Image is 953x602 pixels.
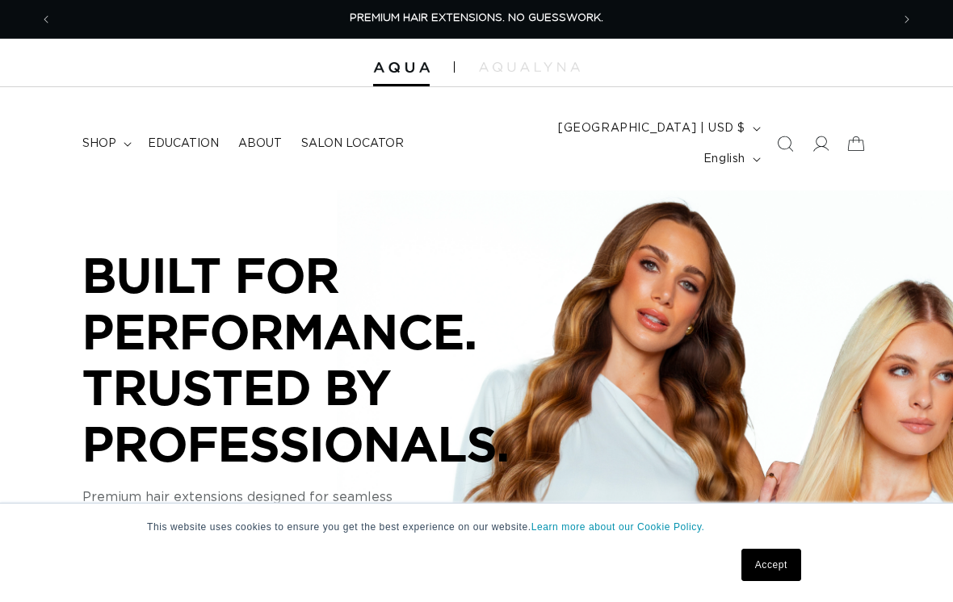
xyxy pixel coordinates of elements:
[531,521,705,533] a: Learn more about our Cookie Policy.
[82,247,567,471] p: BUILT FOR PERFORMANCE. TRUSTED BY PROFESSIONALS.
[28,4,64,35] button: Previous announcement
[741,549,801,581] a: Accept
[479,62,580,72] img: aqualyna.com
[703,151,745,168] span: English
[350,13,603,23] span: PREMIUM HAIR EXTENSIONS. NO GUESSWORK.
[138,127,229,161] a: Education
[82,488,567,508] p: Premium hair extensions designed for seamless
[889,4,925,35] button: Next announcement
[82,136,116,151] span: shop
[548,113,767,144] button: [GEOGRAPHIC_DATA] | USD $
[301,136,404,151] span: Salon Locator
[292,127,414,161] a: Salon Locator
[73,127,138,161] summary: shop
[148,136,219,151] span: Education
[373,62,430,73] img: Aqua Hair Extensions
[238,136,282,151] span: About
[229,127,292,161] a: About
[767,126,803,161] summary: Search
[694,144,767,174] button: English
[147,520,806,534] p: This website uses cookies to ensure you get the best experience on our website.
[558,120,745,137] span: [GEOGRAPHIC_DATA] | USD $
